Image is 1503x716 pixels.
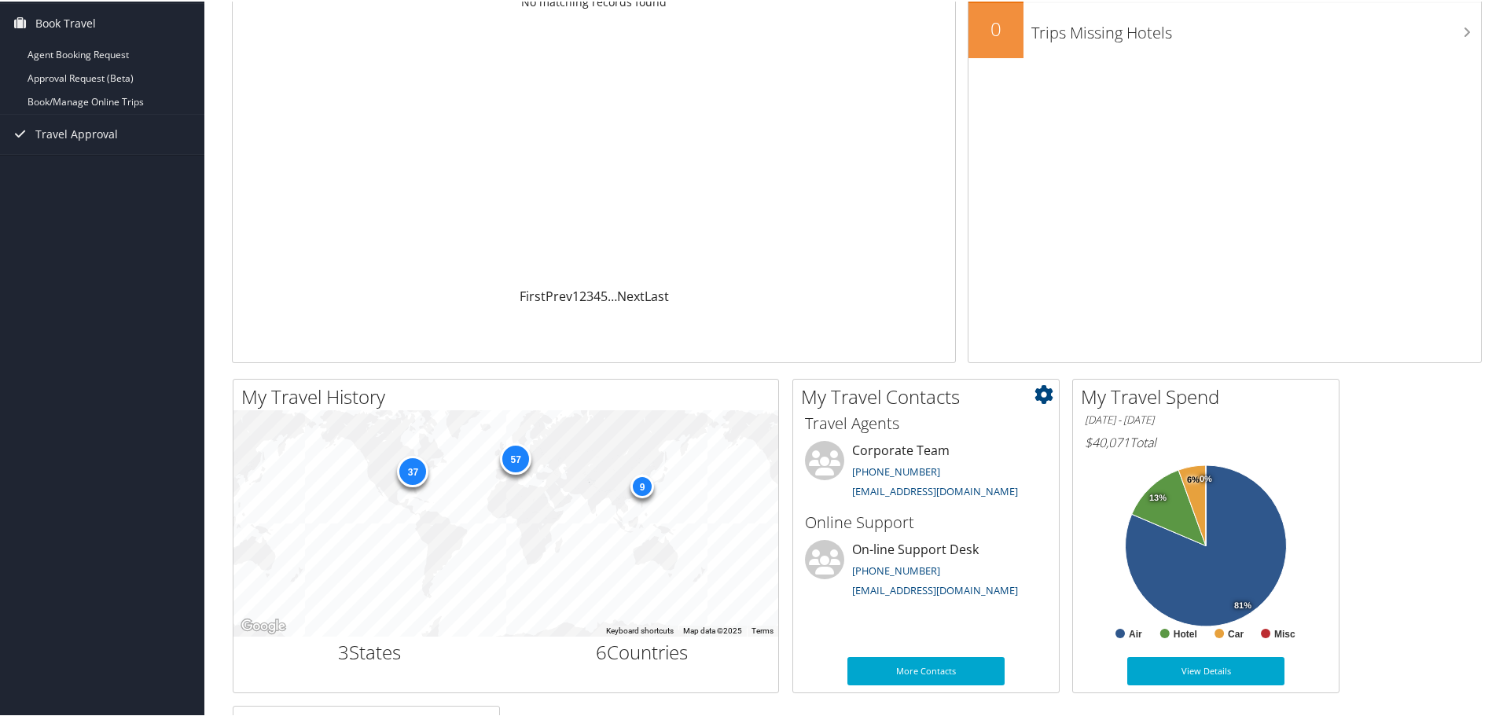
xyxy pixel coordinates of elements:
tspan: 6% [1187,474,1200,483]
span: Book Travel [35,2,96,42]
div: 57 [500,441,531,472]
h3: Trips Missing Hotels [1031,13,1481,42]
tspan: 13% [1149,492,1167,501]
a: Last [645,286,669,303]
img: Google [237,615,289,635]
h2: 0 [968,14,1023,41]
button: Keyboard shortcuts [606,624,674,635]
span: Map data ©2025 [683,625,742,633]
a: First [520,286,546,303]
span: 6 [596,637,607,663]
a: 3 [586,286,593,303]
span: $40,071 [1085,432,1130,450]
text: Air [1129,627,1142,638]
h3: Travel Agents [805,411,1047,433]
div: 9 [630,473,654,497]
span: Travel Approval [35,113,118,152]
a: 4 [593,286,601,303]
a: [EMAIL_ADDRESS][DOMAIN_NAME] [852,483,1018,497]
a: [PHONE_NUMBER] [852,562,940,576]
h6: [DATE] - [DATE] [1085,411,1327,426]
text: Misc [1274,627,1295,638]
h3: Online Support [805,510,1047,532]
a: Next [617,286,645,303]
h2: My Travel History [241,382,778,409]
a: View Details [1127,655,1284,684]
a: 2 [579,286,586,303]
a: [EMAIL_ADDRESS][DOMAIN_NAME] [852,582,1018,596]
h2: My Travel Contacts [801,382,1059,409]
h2: My Travel Spend [1081,382,1339,409]
a: [PHONE_NUMBER] [852,463,940,477]
h6: Total [1085,432,1327,450]
h2: Countries [518,637,767,664]
a: Open this area in Google Maps (opens a new window) [237,615,289,635]
tspan: 81% [1234,600,1251,609]
a: 1 [572,286,579,303]
a: 5 [601,286,608,303]
text: Hotel [1174,627,1197,638]
a: Terms (opens in new tab) [751,625,774,633]
h2: States [245,637,494,664]
span: … [608,286,617,303]
li: On-line Support Desk [797,538,1055,603]
a: 0Trips Missing Hotels [968,2,1481,57]
text: Car [1228,627,1244,638]
a: More Contacts [847,655,1005,684]
span: 3 [338,637,349,663]
div: 37 [397,453,428,485]
li: Corporate Team [797,439,1055,504]
tspan: 0% [1200,473,1212,483]
a: Prev [546,286,572,303]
